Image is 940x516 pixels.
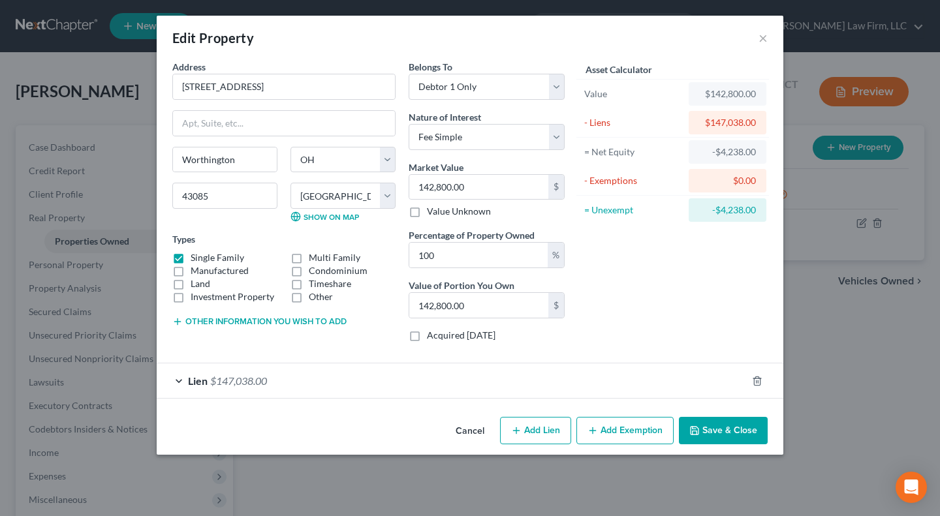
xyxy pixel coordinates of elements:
[548,175,564,200] div: $
[191,277,210,290] label: Land
[409,175,548,200] input: 0.00
[191,290,274,303] label: Investment Property
[699,174,756,187] div: $0.00
[309,251,360,264] label: Multi Family
[172,29,254,47] div: Edit Property
[409,228,535,242] label: Percentage of Property Owned
[445,418,495,444] button: Cancel
[896,472,927,503] div: Open Intercom Messenger
[584,174,683,187] div: - Exemptions
[172,183,277,209] input: Enter zip...
[409,293,548,318] input: 0.00
[172,232,195,246] label: Types
[699,116,756,129] div: $147,038.00
[584,116,683,129] div: - Liens
[173,74,395,99] input: Enter address...
[290,211,359,222] a: Show on Map
[409,243,548,267] input: 0.00
[500,417,571,444] button: Add Lien
[409,61,452,72] span: Belongs To
[191,251,244,264] label: Single Family
[699,145,756,159] div: -$4,238.00
[584,87,683,100] div: Value
[699,204,756,217] div: -$4,238.00
[309,277,351,290] label: Timeshare
[409,279,514,292] label: Value of Portion You Own
[548,293,564,318] div: $
[173,111,395,136] input: Apt, Suite, etc...
[309,264,368,277] label: Condominium
[409,110,481,124] label: Nature of Interest
[584,204,683,217] div: = Unexempt
[586,63,652,76] label: Asset Calculator
[191,264,249,277] label: Manufactured
[188,374,208,387] span: Lien
[172,316,347,327] button: Other information you wish to add
[173,147,277,172] input: Enter city...
[548,243,564,267] div: %
[210,374,267,387] span: $147,038.00
[427,205,491,218] label: Value Unknown
[576,417,674,444] button: Add Exemption
[699,87,756,100] div: $142,800.00
[172,61,206,72] span: Address
[309,290,333,303] label: Other
[584,145,683,159] div: = Net Equity
[759,30,768,46] button: ×
[679,417,768,444] button: Save & Close
[427,329,495,342] label: Acquired [DATE]
[409,160,463,174] label: Market Value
